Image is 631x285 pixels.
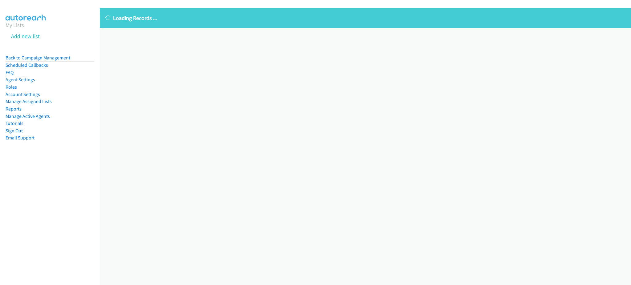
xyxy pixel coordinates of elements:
a: Tutorials [6,120,23,126]
a: Back to Campaign Management [6,55,70,61]
a: My Lists [6,22,24,29]
a: Add new list [11,33,40,40]
a: FAQ [6,70,14,75]
a: Agent Settings [6,77,35,82]
a: Email Support [6,135,35,141]
p: Loading Records ... [105,14,625,22]
a: Reports [6,106,22,112]
a: Scheduled Callbacks [6,62,48,68]
a: Account Settings [6,91,40,97]
a: Sign Out [6,128,23,134]
a: Manage Assigned Lists [6,98,52,104]
a: Manage Active Agents [6,113,50,119]
a: Roles [6,84,17,90]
